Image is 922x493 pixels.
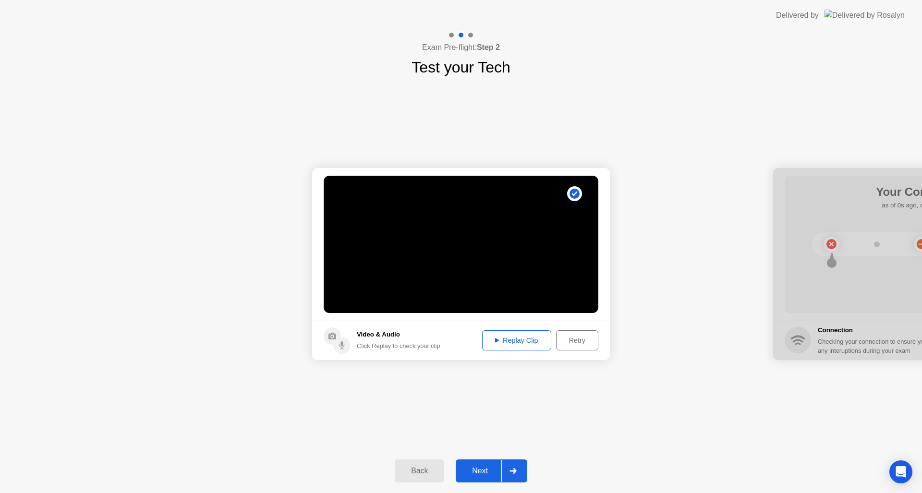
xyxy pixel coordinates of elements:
button: Retry [556,330,598,350]
div: Retry [559,337,595,344]
div: Open Intercom Messenger [889,460,912,483]
h1: Test your Tech [412,56,510,79]
button: Replay Clip [482,330,551,350]
h4: Exam Pre-flight: [422,42,500,53]
button: Back [395,459,444,482]
div: Click Replay to check your clip [357,341,440,350]
h5: Video & Audio [357,330,440,339]
b: Step 2 [477,43,500,51]
div: Replay Clip [485,337,548,344]
button: Next [456,459,527,482]
div: Delivered by [776,10,819,21]
img: Delivered by Rosalyn [825,10,905,21]
div: Back [398,467,441,475]
div: Next [459,467,501,475]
